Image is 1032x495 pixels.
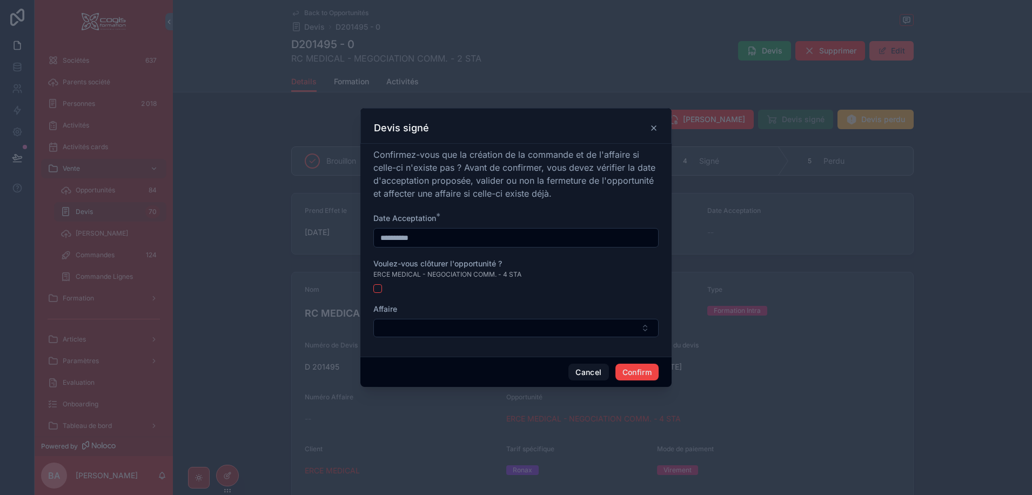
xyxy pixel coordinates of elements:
[373,259,502,268] span: Voulez-vous clôturer l'opportunité ?
[374,122,429,135] h3: Devis signé
[373,213,436,223] span: Date Acceptation
[373,304,397,313] span: Affaire
[373,319,659,337] button: Select Button
[568,364,608,381] button: Cancel
[373,270,521,279] span: ERCE MEDICAL - NEGOCIATION COMM. - 4 STA
[373,149,655,199] span: Confirmez-vous que la création de la commande et de l'affaire si celle-ci n'existe pas ? Avant de...
[615,364,659,381] button: Confirm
